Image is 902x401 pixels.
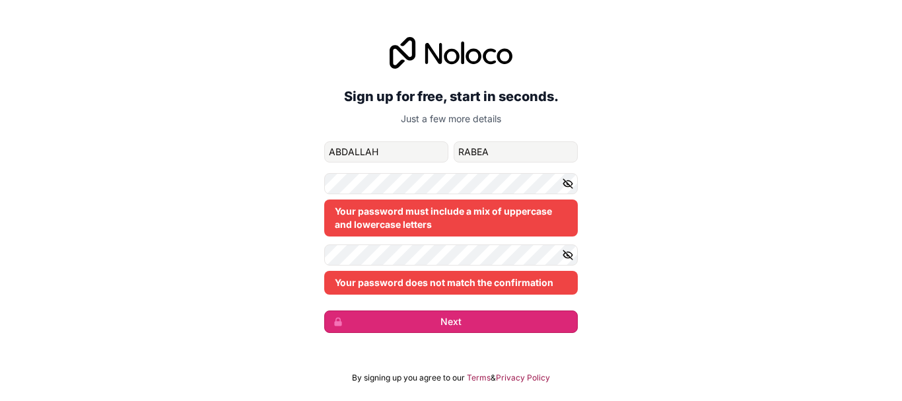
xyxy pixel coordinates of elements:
input: Confirm password [324,244,578,266]
button: Next [324,310,578,333]
input: given-name [324,141,448,163]
span: & [491,373,496,383]
input: family-name [454,141,578,163]
h2: Sign up for free, start in seconds. [324,85,578,108]
a: Privacy Policy [496,373,550,383]
input: Password [324,173,578,194]
div: Your password does not match the confirmation [324,271,578,295]
span: By signing up you agree to our [352,373,465,383]
div: Your password must include a mix of uppercase and lowercase letters [324,200,578,237]
a: Terms [467,373,491,383]
p: Just a few more details [324,112,578,126]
